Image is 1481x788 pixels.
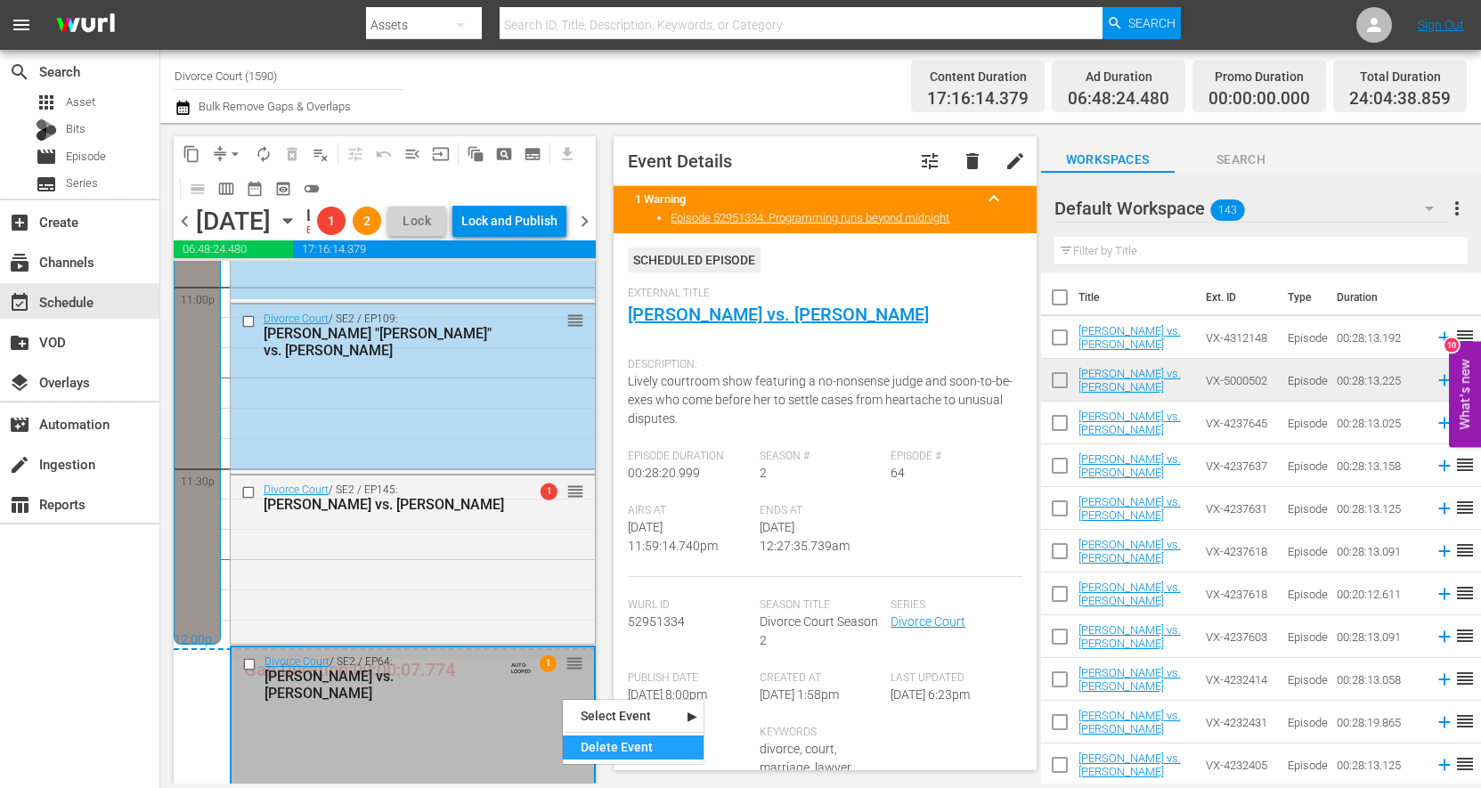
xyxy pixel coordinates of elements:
span: reorder [566,482,584,501]
span: Month Calendar View [240,175,269,203]
a: [PERSON_NAME] vs. [PERSON_NAME] [1078,751,1181,778]
button: Lock and Publish [452,205,566,237]
div: Bits [36,119,57,141]
span: 17:16:14.379 [293,240,596,258]
span: Created At [760,671,882,686]
span: Series [66,175,98,192]
span: [DATE] 6:23pm [891,687,970,702]
td: VX-4237645 [1199,402,1281,444]
th: Title [1078,272,1196,322]
div: Default Workspace [1054,183,1452,233]
span: Create Series Block [518,140,547,168]
th: Type [1277,272,1326,322]
a: Divorce Court [264,313,329,325]
span: Refresh All Search Blocks [455,136,490,171]
span: Wurl Id [628,598,750,613]
span: Clear Lineup [306,140,335,168]
div: / SE2 / EP145: [264,483,509,513]
span: subtitles_outlined [524,145,541,163]
span: delete [962,150,983,172]
span: Divorce Court Season 2 [760,614,878,647]
svg: Add to Schedule [1435,627,1454,646]
span: Customize Event [919,150,940,172]
button: Open Feedback Widget [1449,341,1481,447]
span: chevron_left [174,210,196,232]
td: Episode [1281,402,1330,444]
span: edit [1005,150,1026,172]
a: [PERSON_NAME] vs. [PERSON_NAME] [1078,452,1181,479]
span: [DATE] 8:00pm [628,687,707,702]
td: 00:28:13.125 [1330,743,1428,786]
div: Total Duration [1349,64,1451,89]
span: Season # [760,450,882,464]
span: Overlays [9,372,30,394]
span: calendar_view_week_outlined [217,180,235,198]
span: VOD [9,332,30,353]
td: 00:28:13.192 [1330,316,1428,359]
td: 00:28:13.058 [1330,658,1428,701]
td: 00:28:13.025 [1330,402,1428,444]
span: 06:48:24.480 [1068,89,1169,110]
div: 10 [1444,337,1459,352]
td: VX-4312148 [1199,316,1281,359]
button: Lock [388,207,445,236]
span: Lock [395,212,438,231]
span: more_vert [1446,198,1468,219]
span: autorenew_outlined [255,145,273,163]
span: preview_outlined [274,180,292,198]
td: VX-4232431 [1199,701,1281,743]
span: reorder [1454,668,1476,689]
span: Download as CSV [547,136,582,171]
div: Promo Duration [1208,64,1310,89]
span: Create Search Block [490,140,518,168]
span: Channels [9,252,30,273]
td: Episode [1281,701,1330,743]
div: [PERSON_NAME] "[PERSON_NAME]" vs. [PERSON_NAME] [264,325,509,359]
span: 24:04:38.859 [1349,89,1451,110]
span: Series [36,174,57,195]
svg: Add to Schedule [1435,584,1454,604]
span: reorder [1454,753,1476,775]
span: [DATE] 1:58pm [760,687,839,702]
span: Description: [628,358,1013,372]
span: Bits [66,120,85,138]
div: / SE2 / EP64: [264,655,502,702]
span: [DATE] 12:27:35.739am [760,520,850,553]
svg: Add to Schedule [1435,499,1454,518]
title: 1 Warning [635,192,972,206]
td: 00:20:12.611 [1330,573,1428,615]
span: 00:00:00.000 [1208,89,1310,110]
span: Last Updated [891,671,1013,686]
div: [PERSON_NAME] vs. [PERSON_NAME] [264,668,502,702]
a: Episode 52951334: Programming runs beyond midnight [671,211,949,224]
span: Automation [9,414,30,435]
span: 52951334 [628,614,685,629]
button: reorder [566,654,583,671]
a: Divorce Court [264,483,329,496]
span: playlist_remove_outlined [312,145,330,163]
span: Schedule [9,292,30,313]
td: VX-4237618 [1199,573,1281,615]
th: Ext. ID [1195,272,1277,322]
span: compress [211,145,229,163]
button: Search [1103,7,1181,39]
span: Series [891,598,1013,613]
td: 00:28:13.091 [1330,530,1428,573]
td: 00:28:13.091 [1330,615,1428,658]
span: Remove Gaps & Overlaps [206,140,249,168]
span: Airs At [628,504,750,518]
span: 1 [541,483,557,500]
span: keyboard_arrow_up [983,188,1005,209]
span: toggle_off [303,180,321,198]
span: Keywords [760,726,882,740]
span: Ingestion [9,454,30,475]
span: Create [9,212,30,233]
span: Day Calendar View [177,171,212,206]
td: Episode [1281,444,1330,487]
svg: Add to Schedule [1435,670,1454,689]
div: 12:00p [174,632,596,650]
span: Publish Date [628,671,750,686]
span: menu [11,14,32,36]
span: reorder [1454,582,1476,604]
span: View Backup [269,175,297,203]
